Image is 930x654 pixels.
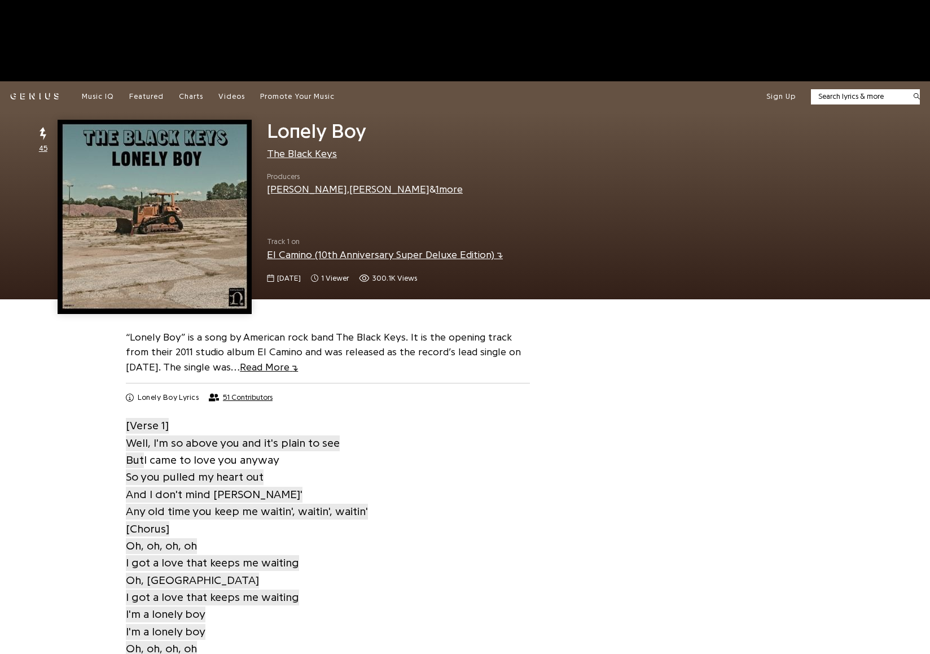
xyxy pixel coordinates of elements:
[126,451,144,469] a: But
[311,273,349,284] span: 1 viewer
[126,435,340,451] span: Well, I'm so above you and it's plain to see
[349,184,429,194] a: [PERSON_NAME]
[126,521,169,537] span: [Chorus]
[267,121,366,141] span: Lonely Boy
[126,503,368,520] a: Any old time you keep me waitin', waitin', waitin'
[218,93,245,100] span: Videos
[82,91,114,102] a: Music IQ
[260,91,335,102] a: Promote Your Music
[240,362,298,372] span: Read More
[126,418,169,434] span: [Verse 1]
[267,171,463,182] span: Producers
[267,149,337,159] a: The Black Keys
[267,182,463,197] div: , &
[209,393,273,402] button: 51 Contributors
[126,469,302,504] a: So you pulled my heart outAnd I don't mind [PERSON_NAME]'
[267,236,620,247] span: Track 1 on
[359,273,417,284] span: 300,097 views
[138,393,199,403] h2: Lonely Boy Lyrics
[260,93,335,100] span: Promote Your Music
[126,537,299,640] a: Oh, oh, oh, ohI got a love that keeps me waitingOh, [GEOGRAPHIC_DATA]I got a love that keeps me w...
[277,273,301,284] span: [DATE]
[129,93,164,100] span: Featured
[126,417,169,434] a: [Verse 1]
[58,120,252,314] img: Cover art for Lonely Boy by The Black Keys
[126,434,340,452] a: Well, I'm so above you and it's plain to see
[267,184,347,194] a: [PERSON_NAME]
[179,93,203,100] span: Charts
[766,91,796,102] button: Sign Up
[218,91,245,102] a: Videos
[223,393,273,402] span: 51 Contributors
[126,538,299,640] span: Oh, oh, oh, oh I got a love that keeps me waiting Oh, [GEOGRAPHIC_DATA] I got a love that keeps m...
[126,469,302,502] span: So you pulled my heart out And I don't mind [PERSON_NAME]'
[129,91,164,102] a: Featured
[126,452,144,468] span: But
[267,250,503,260] a: El Camino (10th Anniversary Super Deluxe Edition)
[321,273,349,284] span: 1 viewer
[126,504,368,520] span: Any old time you keep me waitin', waitin', waitin'
[82,93,114,100] span: Music IQ
[436,183,463,195] button: 1more
[811,91,906,102] input: Search lyrics & more
[372,273,417,284] span: 300.1K views
[126,332,521,373] a: “Lonely Boy” is a song by American rock band The Black Keys. It is the opening track from their 2...
[179,91,203,102] a: Charts
[126,520,169,538] a: [Chorus]
[39,143,47,154] span: 45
